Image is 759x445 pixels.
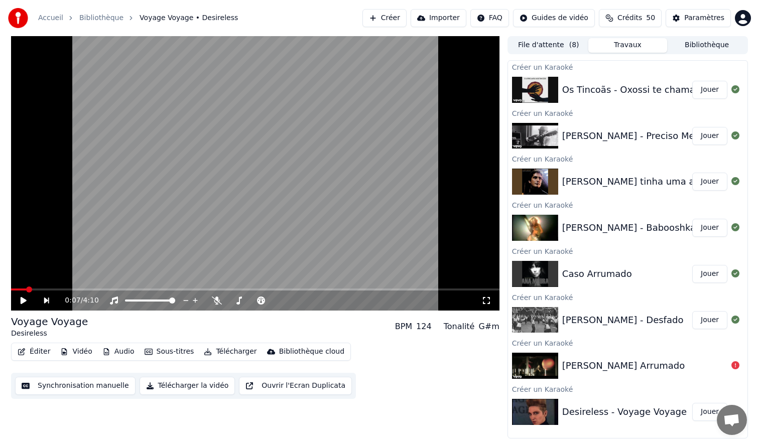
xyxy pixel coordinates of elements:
span: Crédits [617,13,642,23]
button: Jouer [692,403,727,421]
div: / [65,295,89,306]
span: Voyage Voyage • Desireless [140,13,238,23]
button: Vidéo [56,345,96,359]
button: Jouer [692,219,727,237]
div: Créer un Karaoké [508,383,747,395]
div: BPM [395,321,412,333]
button: Paramètres [666,9,731,27]
button: Crédits50 [599,9,662,27]
button: Audio [98,345,139,359]
button: Jouer [692,127,727,145]
div: Créer un Karaoké [508,337,747,349]
div: [PERSON_NAME] Arrumado [562,359,685,373]
img: youka [8,8,28,28]
a: Accueil [38,13,63,23]
button: Créer [362,9,407,27]
div: [PERSON_NAME] tinha uma amiga [562,175,717,189]
div: [PERSON_NAME] - Preciso Me Encontrar [562,129,741,143]
div: Créer un Karaoké [508,107,747,119]
span: 50 [646,13,655,23]
button: Bibliothèque [667,38,746,53]
div: Tonalité [444,321,475,333]
div: Desireless [11,329,88,339]
span: ( 8 ) [569,40,579,50]
div: [PERSON_NAME] - Babooshka [562,221,696,235]
span: 4:10 [83,295,98,306]
nav: breadcrumb [38,13,238,23]
button: Synchronisation manuelle [15,377,136,395]
button: Télécharger [200,345,261,359]
button: Jouer [692,81,727,99]
button: Éditer [14,345,54,359]
div: Créer un Karaoké [508,199,747,211]
button: File d'attente [509,38,588,53]
div: Créer un Karaoké [508,61,747,73]
span: 0:07 [65,295,80,306]
button: FAQ [470,9,509,27]
a: Bibliothèque [79,13,123,23]
div: 124 [416,321,432,333]
button: Guides de vidéo [513,9,595,27]
div: Os Tincoãs - Oxossi te chama [562,83,695,97]
button: Télécharger la vidéo [140,377,235,395]
div: Créer un Karaoké [508,291,747,303]
div: Créer un Karaoké [508,245,747,257]
button: Jouer [692,173,727,191]
div: [PERSON_NAME] - Desfado [562,313,684,327]
div: Desireless - Voyage Voyage [562,405,687,419]
div: Créer un Karaoké [508,153,747,165]
button: Ouvrir l'Ecran Duplicata [239,377,352,395]
button: Importer [411,9,466,27]
div: Ouvrir le chat [717,405,747,435]
button: Jouer [692,311,727,329]
button: Jouer [692,265,727,283]
button: Sous-titres [141,345,198,359]
div: Voyage Voyage [11,315,88,329]
div: Paramètres [684,13,724,23]
button: Travaux [588,38,668,53]
div: Bibliothèque cloud [279,347,344,357]
div: G#m [478,321,499,333]
div: Caso Arrumado [562,267,632,281]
